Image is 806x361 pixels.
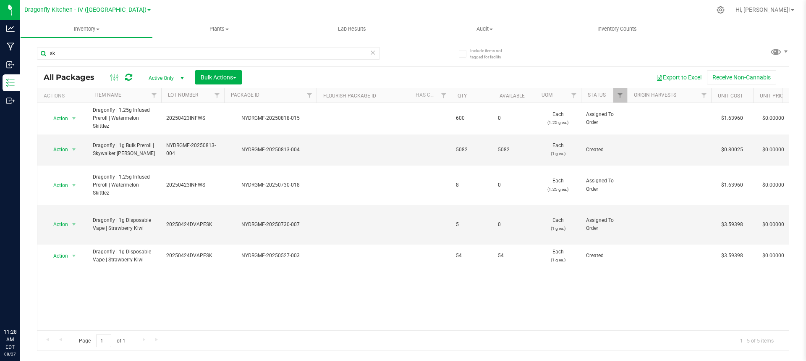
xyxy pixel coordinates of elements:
span: Each [540,111,576,126]
th: Has COA [409,88,451,103]
td: $3.59398 [711,205,753,245]
span: Bulk Actions [201,74,236,81]
a: Lot Number [168,92,198,98]
span: Clear [370,47,376,58]
span: $0.00000 [758,144,788,156]
span: Each [540,177,576,193]
a: Audit [418,20,551,38]
a: Filter [437,88,451,103]
span: 20250423INFWS [166,114,219,122]
span: Each [540,142,576,158]
a: Filter [147,88,161,103]
span: Page of 1 [72,334,132,347]
input: 1 [96,334,111,347]
div: NYDRGMF-20250527-003 [223,252,318,260]
inline-svg: Inbound [6,61,15,69]
td: $0.80025 [711,134,753,166]
button: Export to Excel [651,70,707,84]
span: select [69,250,79,262]
span: select [69,144,79,155]
span: Inventory [21,25,152,33]
a: UOM [542,92,552,98]
a: Lab Results [285,20,418,38]
span: Audit [419,25,550,33]
span: NYDRGMF-20250813-004 [166,142,219,158]
span: Plants [153,25,285,33]
div: Actions [44,93,84,99]
a: Available [500,93,525,99]
span: Dragonfly | 1g Disposable Vape | Strawberry Kiwi [93,248,156,264]
span: Action [46,219,68,230]
a: Package ID [231,92,259,98]
span: All Packages [44,73,103,82]
inline-svg: Analytics [6,24,15,33]
span: Assigned To Order [586,111,622,126]
a: Filter [303,88,317,103]
p: (1.25 g ea.) [540,119,576,126]
span: Inventory Counts [586,25,648,33]
p: 08/27 [4,351,16,357]
td: $1.63960 [711,166,753,205]
a: Status [588,92,606,98]
button: Receive Non-Cannabis [707,70,776,84]
a: Unit Cost [718,93,743,99]
a: Inventory [20,20,153,38]
span: 54 [498,252,530,260]
span: Dragonfly | 1.25g Infused Preroll | Watermelon Skittlez [93,106,156,131]
span: Hi, [PERSON_NAME]! [735,6,790,13]
span: $0.00000 [758,179,788,191]
span: 0 [498,221,530,229]
span: Dragonfly | 1.25g Infused Preroll | Watermelon Skittlez [93,173,156,198]
a: Plants [153,20,285,38]
a: Filter [567,88,581,103]
span: $0.00000 [758,219,788,231]
td: $1.63960 [711,103,753,134]
div: NYDRGMF-20250813-004 [223,146,318,154]
div: NYDRGMF-20250818-015 [223,114,318,122]
span: 20250424DVAPESK [166,252,219,260]
span: Dragonfly | 1g Bulk Preroll | Skywalker [PERSON_NAME] [93,142,156,158]
span: 54 [456,252,488,260]
div: Manage settings [715,6,726,14]
span: select [69,219,79,230]
span: Each [540,216,576,232]
span: Assigned To Order [586,216,622,232]
span: Each [540,248,576,264]
span: Action [46,113,68,124]
p: (1 g ea.) [540,150,576,158]
inline-svg: Outbound [6,97,15,105]
inline-svg: Inventory [6,79,15,87]
button: Bulk Actions [195,70,242,84]
input: Search Package ID, Item Name, SKU, Lot or Part Number... [37,47,380,60]
span: 5082 [456,146,488,154]
a: Filter [613,88,627,103]
span: Created [586,146,622,154]
p: 11:28 AM EDT [4,328,16,351]
span: 5 [456,221,488,229]
a: Inventory Counts [551,20,683,38]
p: (1.25 g ea.) [540,185,576,193]
span: Action [46,250,68,262]
span: $0.00000 [758,250,788,262]
a: Filter [210,88,224,103]
span: Lab Results [327,25,377,33]
a: Qty [458,93,467,99]
a: Item Name [94,92,121,98]
span: 0 [498,181,530,189]
span: select [69,113,79,124]
span: Include items not tagged for facility [470,47,512,60]
span: Assigned To Order [586,177,622,193]
span: 20250423INFWS [166,181,219,189]
span: 20250424DVAPESK [166,221,219,229]
span: 600 [456,114,488,122]
p: (1 g ea.) [540,256,576,264]
span: 5082 [498,146,530,154]
span: $0.00000 [758,112,788,124]
span: Dragonfly Kitchen - IV ([GEOGRAPHIC_DATA]) [24,6,147,13]
span: Action [46,144,68,155]
span: 0 [498,114,530,122]
span: 1 - 5 of 5 items [733,334,780,347]
span: Dragonfly | 1g Disposable Vape | Strawberry Kiwi [93,216,156,232]
span: 8 [456,181,488,189]
a: Filter [697,88,711,103]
